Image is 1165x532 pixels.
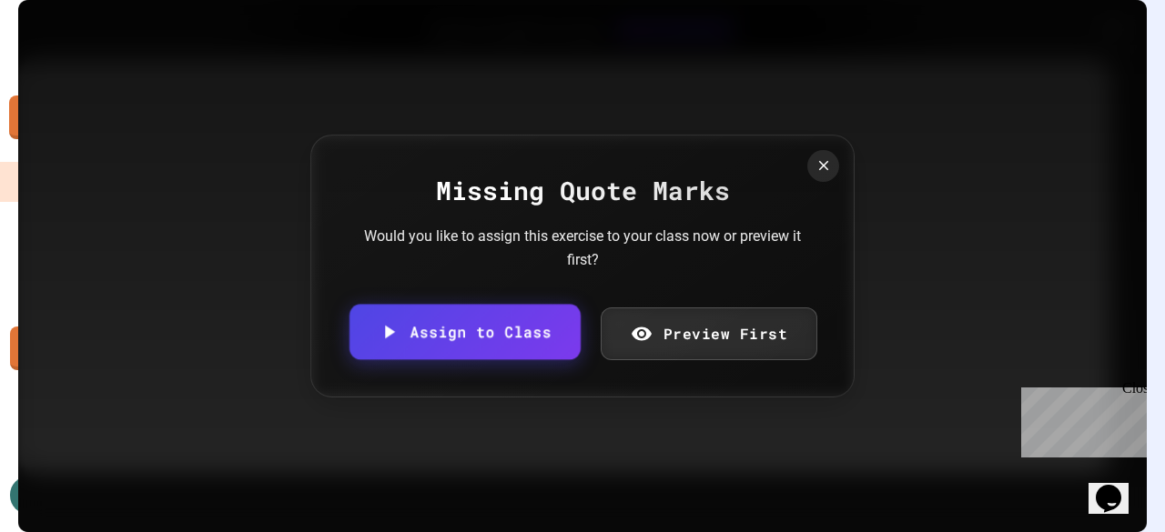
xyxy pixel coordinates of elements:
[348,172,817,210] div: Missing Quote Marks
[1089,459,1147,514] iframe: chat widget
[364,225,801,271] div: Would you like to assign this exercise to your class now or preview it first?
[7,7,126,115] div: Chat with us now!Close
[601,307,818,360] a: Preview First
[1014,380,1147,457] iframe: chat widget
[349,305,581,360] a: Assign to Class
